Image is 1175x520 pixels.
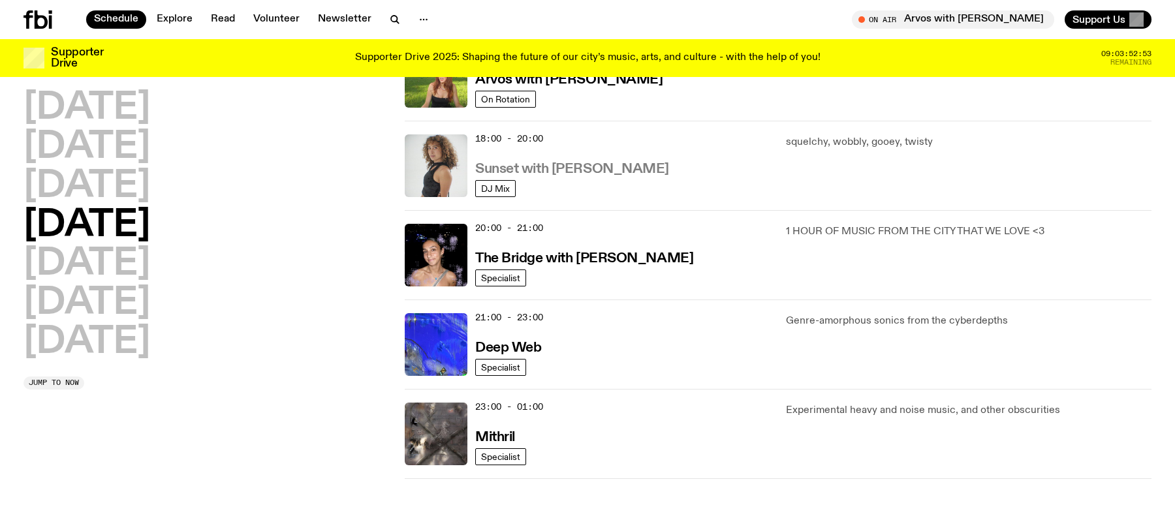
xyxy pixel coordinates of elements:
a: Newsletter [310,10,379,29]
h3: Arvos with [PERSON_NAME] [475,73,663,87]
span: Specialist [481,362,520,372]
a: Sunset with [PERSON_NAME] [475,160,669,176]
p: 1 HOUR OF MUSIC FROM THE CITY THAT WE LOVE <3 [786,224,1151,239]
a: The Bridge with [PERSON_NAME] [475,249,693,266]
span: 23:00 - 01:00 [475,401,543,413]
h3: Supporter Drive [51,47,103,69]
span: Specialist [481,451,520,461]
a: Specialist [475,269,526,286]
a: Arvos with [PERSON_NAME] [475,70,663,87]
p: squelchy, wobbly, gooey, twisty [786,134,1151,150]
img: Tangela looks past her left shoulder into the camera with an inquisitive look. She is wearing a s... [405,134,467,197]
button: Jump to now [23,376,84,390]
span: Support Us [1073,14,1125,25]
button: [DATE] [23,246,150,283]
a: Explore [149,10,200,29]
button: [DATE] [23,324,150,361]
h3: Mithril [475,431,515,444]
img: An abstract artwork in mostly grey, with a textural cross in the centre. There are metallic and d... [405,403,467,465]
button: [DATE] [23,90,150,127]
span: Jump to now [29,379,79,386]
span: Specialist [481,273,520,283]
button: [DATE] [23,285,150,322]
p: Supporter Drive 2025: Shaping the future of our city’s music, arts, and culture - with the help o... [355,52,821,64]
span: 18:00 - 20:00 [475,132,543,145]
a: Specialist [475,448,526,465]
span: 20:00 - 21:00 [475,222,543,234]
p: Genre-amorphous sonics from the cyberdepths [786,313,1151,329]
button: On AirArvos with [PERSON_NAME] [852,10,1054,29]
span: 09:03:52:53 [1101,50,1151,57]
span: 21:00 - 23:00 [475,311,543,324]
a: Schedule [86,10,146,29]
h3: The Bridge with [PERSON_NAME] [475,252,693,266]
h3: Deep Web [475,341,541,355]
a: Mithril [475,428,515,444]
a: Read [203,10,243,29]
button: [DATE] [23,168,150,205]
img: An abstract artwork, in bright blue with amorphous shapes, illustrated shimmers and small drawn c... [405,313,467,376]
a: Deep Web [475,339,541,355]
p: Experimental heavy and noise music, and other obscurities [786,403,1151,418]
span: On Rotation [481,94,530,104]
a: On Rotation [475,91,536,108]
button: [DATE] [23,207,150,244]
button: Support Us [1065,10,1151,29]
a: Volunteer [245,10,307,29]
span: Remaining [1110,59,1151,66]
span: DJ Mix [481,183,510,193]
h3: Sunset with [PERSON_NAME] [475,162,669,176]
button: [DATE] [23,129,150,166]
a: DJ Mix [475,180,516,197]
a: Specialist [475,359,526,376]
